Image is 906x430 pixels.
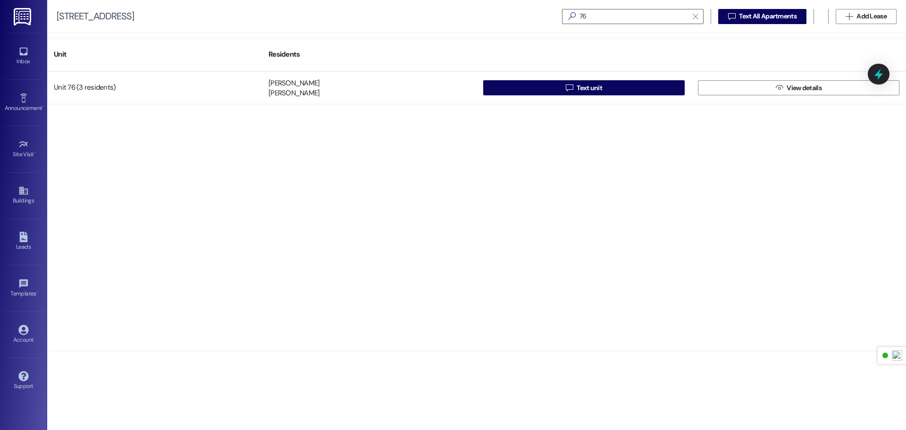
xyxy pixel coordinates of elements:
[262,43,477,66] div: Residents
[14,8,33,25] img: ResiDesk Logo
[577,83,602,93] span: Text unit
[739,11,797,21] span: Text All Apartments
[566,84,573,92] i: 
[718,9,806,24] button: Text All Apartments
[856,11,887,21] span: Add Lease
[5,229,42,254] a: Leads
[47,43,262,66] div: Unit
[698,80,899,95] button: View details
[36,289,38,295] span: •
[483,80,685,95] button: Text unit
[34,150,35,156] span: •
[5,43,42,69] a: Inbox
[564,11,579,21] i: 
[787,83,822,93] span: View details
[579,10,688,23] input: Search by resident name or unit number
[5,136,42,162] a: Site Visit •
[57,11,134,21] div: [STREET_ADDRESS]
[836,9,897,24] button: Add Lease
[5,322,42,347] a: Account
[5,276,42,301] a: Templates •
[5,183,42,208] a: Buildings
[776,84,783,92] i: 
[693,13,698,20] i: 
[268,78,319,88] div: [PERSON_NAME]
[846,13,853,20] i: 
[728,13,735,20] i: 
[688,9,703,24] button: Clear text
[47,78,262,97] div: Unit 76 (3 residents)
[5,368,42,394] a: Support
[268,89,319,99] div: [PERSON_NAME]
[42,103,43,110] span: •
